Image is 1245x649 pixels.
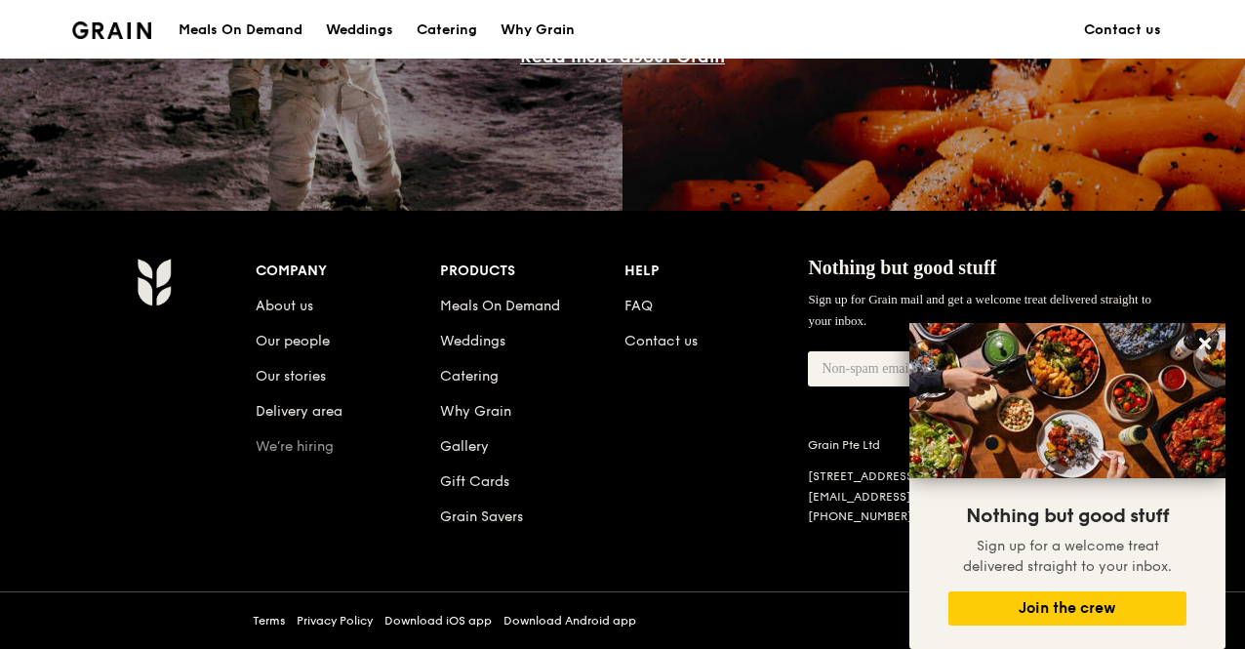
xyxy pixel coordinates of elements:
a: Contact us [624,333,698,349]
a: Meals On Demand [440,298,560,314]
div: Catering [417,1,477,60]
a: Privacy Policy [297,613,373,629]
a: About us [256,298,313,314]
a: Our people [256,333,330,349]
a: Delivery area [256,403,342,420]
div: Why Grain [501,1,575,60]
span: Nothing but good stuff [966,505,1169,528]
div: Grain Pte Ltd [808,437,1060,453]
span: Nothing but good stuff [808,257,996,278]
a: Weddings [440,333,505,349]
div: [STREET_ADDRESS] [808,468,1060,485]
a: Grain Savers [440,508,523,525]
a: [EMAIL_ADDRESS][DOMAIN_NAME] [808,490,1010,504]
a: Catering [405,1,489,60]
a: Contact us [1072,1,1173,60]
input: Non-spam email address [808,351,1024,386]
button: Close [1189,328,1221,359]
button: Join the crew [948,591,1186,626]
a: We’re hiring [256,438,334,455]
a: Why Grain [489,1,586,60]
img: Grain [137,258,171,306]
a: Terms [253,613,285,629]
a: Catering [440,368,499,385]
div: Company [256,258,440,285]
a: Gift Cards [440,473,509,490]
a: Weddings [314,1,405,60]
a: Gallery [440,438,489,455]
a: Download Android app [503,613,636,629]
a: [PHONE_NUMBER] [808,509,912,523]
a: FAQ [624,298,653,314]
div: Products [440,258,624,285]
span: Sign up for Grain mail and get a welcome treat delivered straight to your inbox. [808,292,1151,328]
img: Grain [72,21,151,39]
div: Help [624,258,809,285]
div: Meals On Demand [179,1,302,60]
a: Download iOS app [384,613,492,629]
img: DSC07876-Edit02-Large.jpeg [909,323,1225,478]
span: Sign up for a welcome treat delivered straight to your inbox. [963,538,1172,575]
a: Why Grain [440,403,511,420]
a: Our stories [256,368,326,385]
div: Weddings [326,1,393,60]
